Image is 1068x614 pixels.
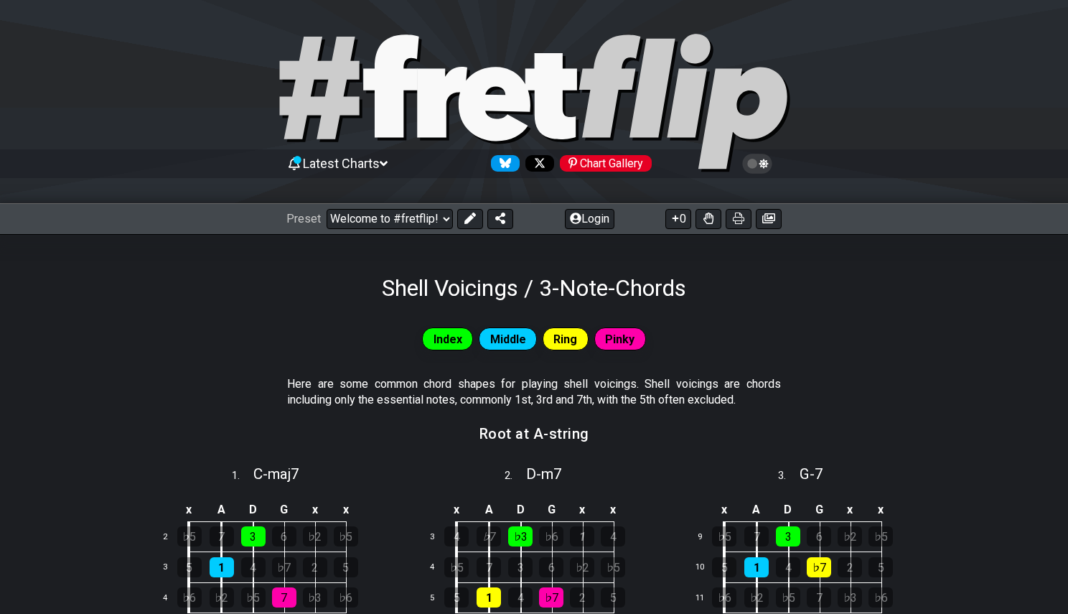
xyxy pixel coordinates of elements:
span: C - maj7 [253,465,299,483]
div: 3 [241,526,266,546]
div: 3 [776,526,800,546]
div: Chart Gallery [560,155,652,172]
td: x [440,498,473,522]
select: Preset [327,209,453,229]
div: 7 [744,526,769,546]
div: ♭3 [508,526,533,546]
div: 4 [508,587,533,608]
span: Ring [553,329,577,350]
div: 1 [570,526,594,546]
td: D [505,498,536,522]
span: Middle [490,329,526,350]
span: D - m7 [526,465,562,483]
div: 5 [334,557,358,577]
div: 6 [539,557,563,577]
div: 2 [570,587,594,608]
h1: Shell Voicings / 3-Note-Chords [382,274,686,302]
td: x [866,498,896,522]
span: 3 . [778,468,800,484]
td: x [330,498,361,522]
span: G - 7 [800,465,823,483]
div: 7 [477,557,501,577]
a: #fretflip at Pinterest [554,155,652,172]
div: 2 [303,557,327,577]
div: ♭5 [868,526,893,546]
td: x [299,498,330,522]
div: ♭2 [303,526,327,546]
div: ♭6 [177,587,202,608]
a: Follow #fretflip at X [520,155,554,172]
div: 4 [601,526,625,546]
td: G [268,498,299,522]
td: 3 [154,552,189,583]
div: ♭6 [334,587,358,608]
div: ♭3 [303,587,327,608]
td: 4 [154,582,189,613]
div: 7 [272,587,296,608]
td: G [536,498,567,522]
div: 5 [601,587,625,608]
td: 9 [689,521,723,552]
div: ♭2 [744,587,769,608]
div: ♭5 [334,526,358,546]
div: ♭6 [712,587,736,608]
span: 2 . [505,468,526,484]
div: ♭2 [210,587,234,608]
div: ♭5 [776,587,800,608]
span: Toggle light / dark theme [749,157,766,170]
div: 3 [508,557,533,577]
div: 6 [807,526,831,546]
div: 5 [868,557,893,577]
p: Here are some common chord shapes for playing shell voicings. Shell voicings are chords including... [287,376,781,409]
div: ♭2 [838,526,862,546]
span: Preset [286,212,321,225]
td: A [741,498,773,522]
div: 5 [444,587,469,608]
div: ♭5 [444,557,469,577]
div: ♭5 [601,557,625,577]
a: Follow #fretflip at Bluesky [485,155,520,172]
div: ♭7 [477,526,501,546]
div: ♭6 [539,526,563,546]
button: Toggle Dexterity for all fretkits [695,209,721,229]
div: 1 [210,557,234,577]
td: G [804,498,835,522]
td: A [473,498,505,522]
td: 2 [154,521,189,552]
div: 5 [177,557,202,577]
td: 5 [422,582,456,613]
span: 1 . [232,468,253,484]
td: A [205,498,238,522]
div: ♭2 [570,557,594,577]
div: ♭7 [539,587,563,608]
div: ♭5 [241,587,266,608]
td: x [598,498,629,522]
td: x [708,498,741,522]
div: 7 [807,587,831,608]
div: 5 [712,557,736,577]
div: 2 [838,557,862,577]
button: Print [726,209,751,229]
td: 11 [689,582,723,613]
td: x [835,498,866,522]
button: 0 [665,209,691,229]
div: ♭5 [177,526,202,546]
div: ♭5 [712,526,736,546]
td: D [772,498,804,522]
div: ♭7 [807,557,831,577]
button: Edit Preset [457,209,483,229]
div: 7 [210,526,234,546]
div: ♭3 [838,587,862,608]
button: Login [565,209,614,229]
button: Share Preset [487,209,513,229]
td: 4 [422,552,456,583]
div: 6 [272,526,296,546]
div: 4 [776,557,800,577]
td: D [238,498,269,522]
button: Create image [756,209,782,229]
div: ♭7 [272,557,296,577]
span: Index [434,329,462,350]
span: Pinky [605,329,634,350]
div: 1 [477,587,501,608]
div: 4 [241,557,266,577]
